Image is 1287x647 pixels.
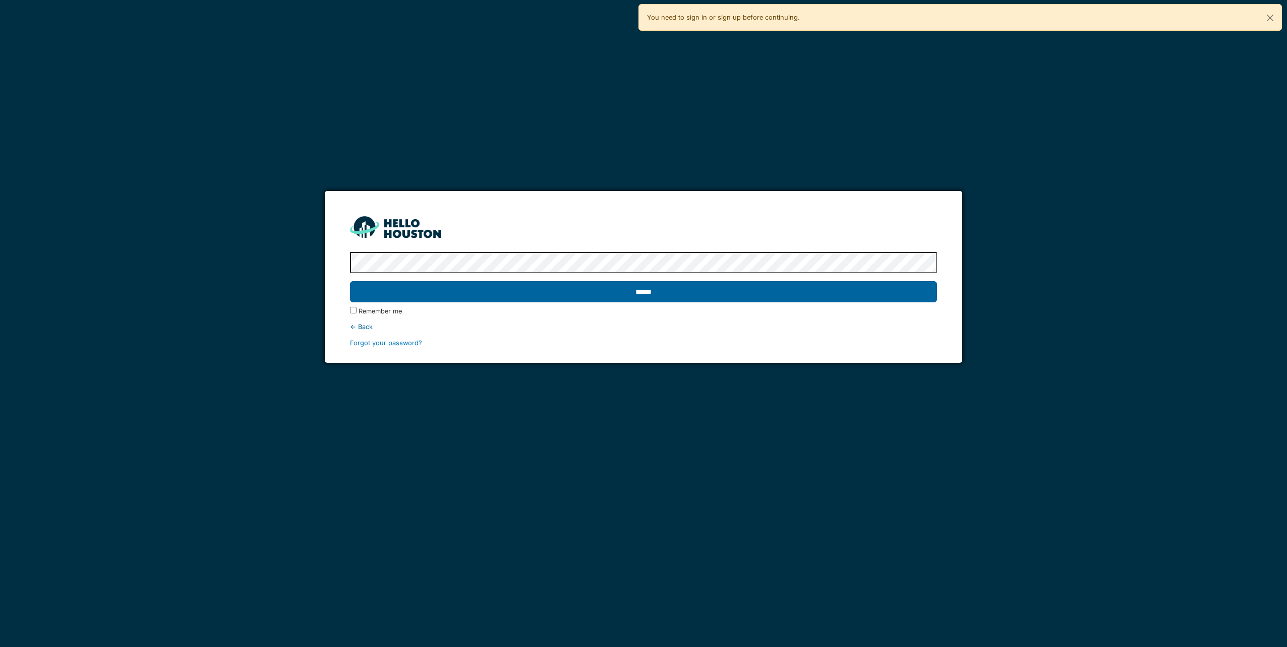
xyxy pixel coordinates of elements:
[1259,5,1281,31] button: Close
[359,306,402,316] label: Remember me
[638,4,1282,31] div: You need to sign in or sign up before continuing.
[350,322,937,332] div: ← Back
[350,216,441,238] img: HH_line-BYnF2_Hg.png
[350,339,422,347] a: Forgot your password?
